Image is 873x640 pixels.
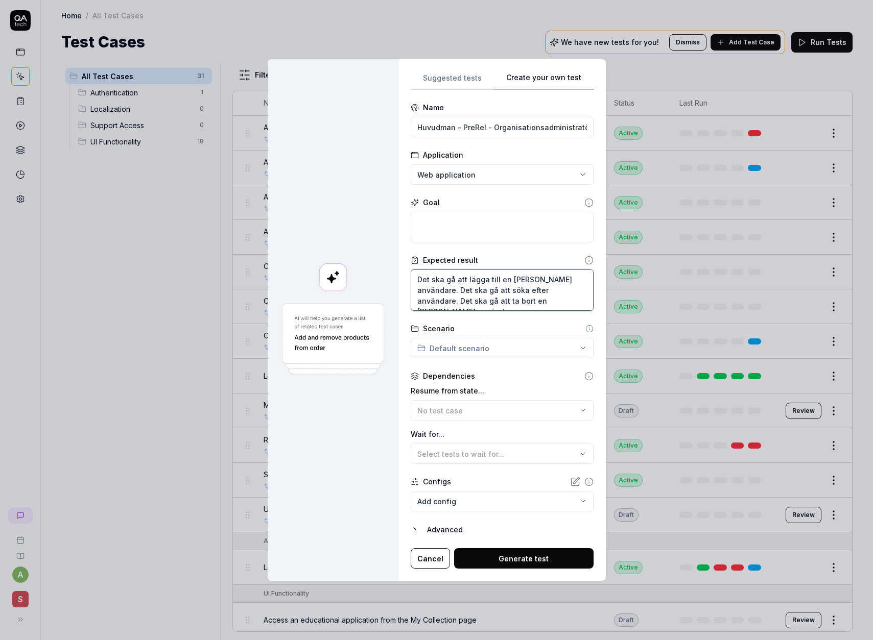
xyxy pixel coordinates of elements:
[411,400,594,421] button: No test case
[411,429,594,439] label: Wait for...
[494,71,594,90] button: Create your own test
[423,476,451,487] div: Configs
[417,169,476,180] span: Web application
[411,444,594,464] button: Select tests to wait for...
[423,255,478,265] div: Expected result
[280,302,386,377] img: Generate a test using AI
[423,197,440,208] div: Goal
[411,71,494,90] button: Suggested tests
[417,343,489,354] div: Default scenario
[423,323,455,334] div: Scenario
[411,338,594,358] button: Default scenario
[411,385,594,396] label: Resume from state...
[417,406,463,415] span: No test case
[411,548,450,569] button: Cancel
[411,524,594,536] button: Advanced
[423,371,475,381] div: Dependencies
[411,164,594,185] button: Web application
[423,150,463,160] div: Application
[454,548,594,569] button: Generate test
[423,102,444,113] div: Name
[427,524,594,536] div: Advanced
[417,450,504,458] span: Select tests to wait for...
